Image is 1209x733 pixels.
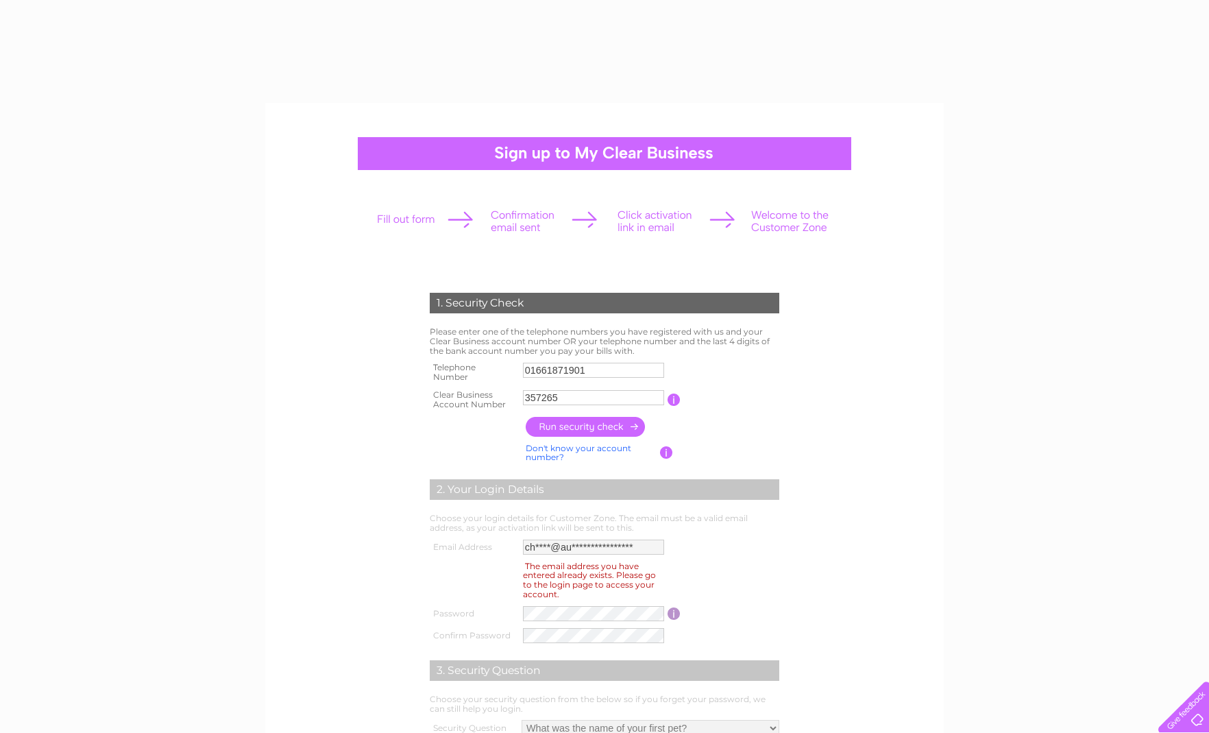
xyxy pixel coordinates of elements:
[430,479,779,500] div: 2. Your Login Details
[668,394,681,406] input: Information
[668,608,681,620] input: Information
[660,446,673,459] input: Information
[426,324,783,359] td: Please enter one of the telephone numbers you have registered with us and your Clear Business acc...
[426,359,520,386] th: Telephone Number
[426,691,783,717] td: Choose your security question from the below so if you forget your password, we can still help yo...
[426,603,520,625] th: Password
[526,443,631,463] a: Don't know your account number?
[426,536,520,558] th: Email Address
[426,510,783,536] td: Choose your login details for Customer Zone. The email must be a valid email address, as your act...
[430,660,779,681] div: 3. Security Question
[426,386,520,413] th: Clear Business Account Number
[426,625,520,647] th: Confirm Password
[523,559,656,601] div: The email address you have entered already exists. Please go to the login page to access your acc...
[430,293,779,313] div: 1. Security Check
